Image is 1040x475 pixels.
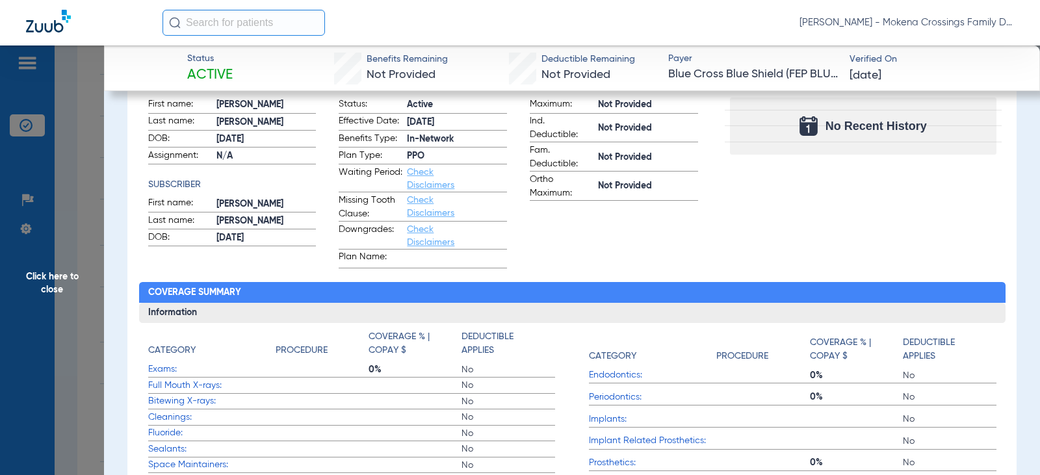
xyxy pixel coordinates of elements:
span: Deductible Remaining [541,53,635,66]
span: Benefits Type: [339,132,402,148]
h2: Coverage Summary [139,282,1006,303]
span: No [461,363,554,376]
span: [DATE] [407,116,507,129]
span: Periodontics: [589,391,716,404]
h4: Deductible Applies [903,336,989,363]
app-breakdown-title: Category [589,330,716,368]
span: No [461,379,554,392]
h4: Deductible Applies [461,330,548,357]
h3: Information [139,303,1006,324]
span: [PERSON_NAME] [216,116,317,129]
span: No [461,395,554,408]
span: Waiting Period: [339,166,402,192]
app-breakdown-title: Procedure [276,330,369,362]
app-breakdown-title: Category [148,330,276,362]
span: No [903,391,996,404]
span: [DATE] [216,231,317,245]
span: Not Provided [367,69,435,81]
span: Maximum: [530,97,593,113]
img: Zuub Logo [26,10,71,32]
span: Prosthetics: [589,456,716,470]
span: [PERSON_NAME] [216,214,317,228]
span: N/A [216,149,317,163]
span: Status [187,52,233,66]
span: [DATE] [216,133,317,146]
span: Fluoride: [148,426,276,440]
span: Last name: [148,214,212,229]
span: No [903,413,996,426]
a: Check Disclaimers [407,168,454,190]
span: Full Mouth X-rays: [148,379,276,392]
span: 0% [369,363,461,376]
span: No [461,411,554,424]
span: No [461,443,554,456]
h4: Procedure [276,344,328,357]
a: Check Disclaimers [407,196,454,218]
span: Downgrades: [339,223,402,249]
span: No [903,369,996,382]
img: Search Icon [169,17,181,29]
span: Active [187,66,233,84]
span: Space Maintainers: [148,458,276,472]
app-breakdown-title: Deductible Applies [461,330,554,362]
span: DOB: [148,231,212,246]
span: 0% [810,391,903,404]
span: [PERSON_NAME] - Mokena Crossings Family Dental [799,16,1014,29]
span: Sealants: [148,443,276,456]
span: Not Provided [598,122,698,135]
span: Implants: [589,413,716,426]
span: Assignment: [148,149,212,164]
span: DOB: [148,132,212,148]
span: Ind. Deductible: [530,114,593,142]
h4: Procedure [716,350,768,363]
span: Not Provided [598,179,698,193]
span: Plan Name: [339,250,402,268]
app-breakdown-title: Coverage % | Copay $ [810,330,903,368]
span: Blue Cross Blue Shield (FEP BLUE DENTAL) [668,66,838,83]
span: [PERSON_NAME] [216,198,317,211]
h4: Subscriber [148,178,317,192]
span: No Recent History [825,120,927,133]
span: 0% [810,369,903,382]
img: Calendar [799,116,818,136]
span: Exams: [148,363,276,376]
span: Payer [668,52,838,66]
span: 0% [810,456,903,469]
h4: Category [589,350,636,363]
a: Check Disclaimers [407,225,454,247]
span: Last name: [148,114,212,130]
span: No [461,459,554,472]
span: Plan Type: [339,149,402,164]
app-breakdown-title: Coverage % | Copay $ [369,330,461,362]
span: No [903,456,996,469]
span: Endodontics: [589,368,716,382]
h4: Coverage % | Copay $ [369,330,455,357]
span: Implant Related Prosthetics: [589,434,716,448]
span: In-Network [407,133,507,146]
h4: Coverage % | Copay $ [810,336,896,363]
span: PPO [407,149,507,163]
span: [DATE] [850,68,881,84]
span: Active [407,98,507,112]
span: Fam. Deductible: [530,144,593,171]
span: Missing Tooth Clause: [339,194,402,221]
span: Not Provided [541,69,610,81]
span: Status: [339,97,402,113]
span: Bitewing X-rays: [148,394,276,408]
span: Not Provided [598,151,698,164]
span: [PERSON_NAME] [216,98,317,112]
span: Verified On [850,53,1019,66]
app-breakdown-title: Deductible Applies [903,330,996,368]
span: Cleanings: [148,411,276,424]
input: Search for patients [162,10,325,36]
span: Benefits Remaining [367,53,448,66]
span: No [903,435,996,448]
h4: Category [148,344,196,357]
app-breakdown-title: Procedure [716,330,809,368]
span: Not Provided [598,98,698,112]
span: Ortho Maximum: [530,173,593,200]
span: First name: [148,196,212,212]
span: First name: [148,97,212,113]
span: No [461,427,554,440]
span: Effective Date: [339,114,402,130]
